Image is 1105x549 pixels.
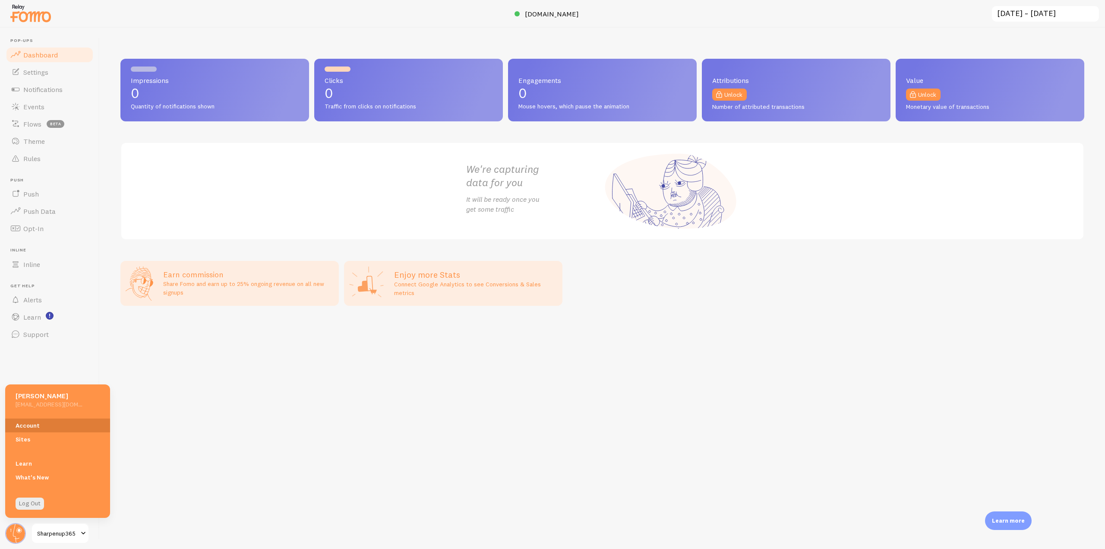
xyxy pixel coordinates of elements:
span: Get Help [10,283,94,289]
a: Unlock [906,89,941,101]
a: Learn [5,457,110,470]
span: Clicks [325,77,493,84]
a: Log Out [16,498,44,510]
a: Push [5,185,94,203]
a: Flows beta [5,115,94,133]
p: Connect Google Analytics to see Conversions & Sales metrics [394,280,557,297]
span: Attributions [712,77,880,84]
img: Google Analytics [349,266,384,301]
a: Opt-In [5,220,94,237]
span: Inline [10,248,94,253]
span: Value [906,77,1074,84]
h5: [EMAIL_ADDRESS][DOMAIN_NAME] [16,400,82,408]
span: Impressions [131,77,299,84]
span: Rules [23,154,41,163]
span: Opt-In [23,224,44,233]
span: Alerts [23,295,42,304]
h2: Enjoy more Stats [394,269,557,280]
p: 0 [518,86,686,100]
a: Unlock [712,89,747,101]
span: Pop-ups [10,38,94,44]
a: Enjoy more Stats Connect Google Analytics to see Conversions & Sales metrics [344,261,562,306]
a: Alerts [5,291,94,308]
p: Learn more [992,517,1025,525]
a: Theme [5,133,94,150]
span: Push Data [23,207,56,216]
h2: We're capturing data for you [466,162,603,189]
div: Learn more [985,511,1032,530]
span: Theme [23,137,45,146]
span: Mouse hovers, which pause the animation [518,103,686,111]
span: Number of attributed transactions [712,103,880,111]
span: Push [10,178,94,183]
span: beta [47,120,64,128]
a: Notifications [5,81,94,98]
span: Settings [23,68,48,76]
p: It will be ready once you get some traffic [466,194,603,214]
a: Inline [5,256,94,273]
a: Dashboard [5,46,94,63]
a: Events [5,98,94,115]
a: Account [5,419,110,432]
span: Flows [23,120,41,128]
span: Learn [23,313,41,321]
h3: Earn commission [163,270,334,279]
a: Rules [5,150,94,167]
p: 0 [131,86,299,100]
span: Traffic from clicks on notifications [325,103,493,111]
span: Engagements [518,77,686,84]
p: Share Fomo and earn up to 25% ongoing revenue on all new signups [163,279,334,297]
a: Settings [5,63,94,81]
span: Dashboard [23,51,58,59]
span: Support [23,330,49,339]
a: Support [5,326,94,343]
span: Events [23,102,44,111]
p: 0 [325,86,493,100]
a: Push Data [5,203,94,220]
span: Inline [23,260,40,269]
a: Sharpenup365 [31,523,89,544]
span: Sharpenup365 [37,528,78,539]
svg: <p>Watch New Feature Tutorials!</p> [46,312,54,320]
span: Notifications [23,85,63,94]
h5: [PERSON_NAME] [16,391,82,400]
img: fomo-relay-logo-orange.svg [9,2,52,24]
span: Push [23,190,39,198]
span: Monetary value of transactions [906,103,1074,111]
a: Learn [5,308,94,326]
span: Quantity of notifications shown [131,103,299,111]
a: Sites [5,432,110,446]
a: What's New [5,470,110,484]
